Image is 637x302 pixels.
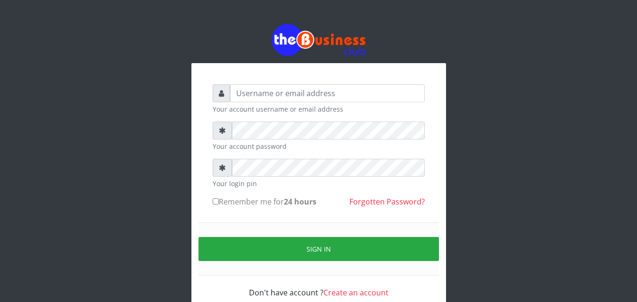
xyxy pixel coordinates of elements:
small: Your account password [213,141,425,151]
b: 24 hours [284,196,316,207]
a: Forgotten Password? [349,196,425,207]
small: Your login pin [213,179,425,188]
input: Remember me for24 hours [213,198,219,204]
label: Remember me for [213,196,316,207]
a: Create an account [323,287,389,298]
button: Sign in [199,237,439,261]
small: Your account username or email address [213,104,425,114]
input: Username or email address [230,84,425,102]
div: Don't have account ? [213,276,425,298]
